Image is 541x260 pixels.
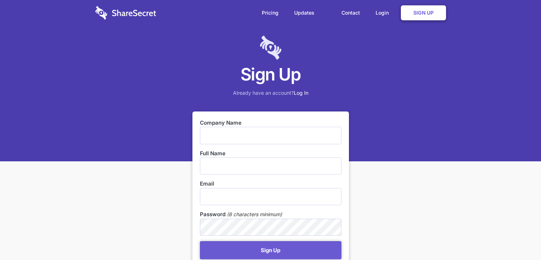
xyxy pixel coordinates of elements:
[255,2,286,24] a: Pricing
[368,2,399,24] a: Login
[294,90,308,96] a: Log In
[227,210,282,218] em: (6 characters minimum)
[260,36,281,60] img: logo-lt-purple-60x68@2x-c671a683ea72a1d466fb5d642181eefbee81c4e10ba9aed56c8e1d7e762e8086.png
[200,180,341,188] label: Email
[200,150,341,157] label: Full Name
[334,2,367,24] a: Contact
[401,5,446,20] a: Sign Up
[200,210,226,218] label: Password
[200,241,341,259] button: Sign Up
[200,119,341,127] label: Company Name
[95,6,156,20] img: logo-wordmark-white-trans-d4663122ce5f474addd5e946df7df03e33cb6a1c49d2221995e7729f52c070b2.svg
